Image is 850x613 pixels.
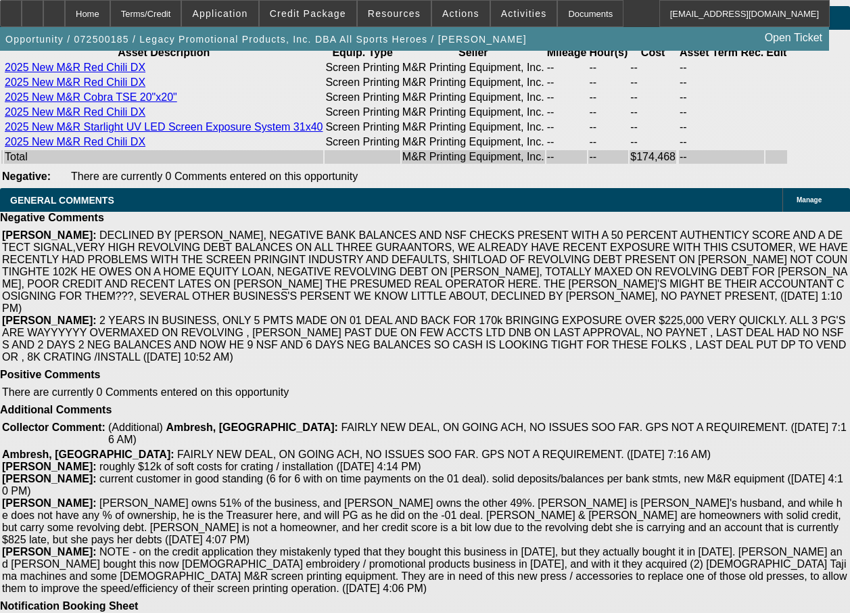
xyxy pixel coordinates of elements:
[402,120,545,134] td: M&R Printing Equipment, Inc.
[10,195,114,206] span: GENERAL COMMENTS
[2,473,97,484] b: [PERSON_NAME]:
[501,8,547,19] span: Activities
[5,121,323,133] a: 2025 New M&R Starlight UV LED Screen Exposure System 31x40
[182,1,258,26] button: Application
[402,150,545,164] td: M&R Printing Equipment, Inc.
[5,34,527,45] span: Opportunity / 072500185 / Legacy Promotional Products, Inc. DBA All Sports Heroes / [PERSON_NAME]
[442,8,479,19] span: Actions
[2,546,847,594] span: NOTE - on the credit application they mistakenly typed that they bought this business in [DATE], ...
[546,135,588,149] td: --
[2,497,843,545] span: [PERSON_NAME] owns 51% of the business, and [PERSON_NAME] owns the other 49%. [PERSON_NAME] is [P...
[680,47,763,58] b: Asset Term Rec.
[679,46,764,60] th: Asset Term Recommendation
[679,106,764,119] td: --
[166,422,338,433] b: Ambresh, [GEOGRAPHIC_DATA]:
[2,315,97,326] b: [PERSON_NAME]:
[5,151,323,163] div: Total
[402,61,545,74] td: M&R Printing Equipment, Inc.
[679,135,764,149] td: --
[589,47,628,58] b: Hour(s)
[5,91,177,103] a: 2025 New M&R Cobra TSE 20"x20"
[71,171,358,182] span: There are currently 0 Comments entered on this opportunity
[765,46,787,60] th: Edit
[432,1,490,26] button: Actions
[2,449,174,460] b: Ambresh, [GEOGRAPHIC_DATA]:
[402,76,545,89] td: M&R Printing Equipment, Inc.
[325,76,400,89] td: Screen Printing
[5,76,145,88] a: 2025 New M&R Red Chili DX
[325,135,400,149] td: Screen Printing
[491,1,557,26] button: Activities
[547,47,587,58] b: Mileage
[546,61,588,74] td: --
[260,1,356,26] button: Credit Package
[402,106,545,119] td: M&R Printing Equipment, Inc.
[588,120,628,134] td: --
[2,229,97,241] b: [PERSON_NAME]:
[630,91,676,104] td: --
[546,150,588,164] td: --
[641,47,665,58] b: Cost
[5,136,145,147] a: 2025 New M&R Red Chili DX
[402,91,545,104] td: M&R Printing Equipment, Inc.
[270,8,346,19] span: Credit Package
[546,120,588,134] td: --
[368,8,421,19] span: Resources
[679,76,764,89] td: --
[325,120,400,134] td: Screen Printing
[679,91,764,104] td: --
[630,135,676,149] td: --
[358,1,431,26] button: Resources
[679,61,764,74] td: --
[402,135,545,149] td: M&R Printing Equipment, Inc.
[2,386,289,398] span: There are currently 0 Comments entered on this opportunity
[2,229,848,314] span: DECLINED BY [PERSON_NAME], NEGATIVE BANK BALANCES AND NSF CHECKS PRESENT WITH A 50 PERCENT AUTHEN...
[108,422,847,445] span: FAIRLY NEW DEAL, ON GOING ACH, NO ISSUES SOO FAR. GPS NOT A REQUIREMENT. ([DATE] 7:16 AM)
[588,76,628,89] td: --
[2,473,843,497] span: current customer in good standing (6 for 6 with on time payments on the 01 deal). solid deposits/...
[177,449,711,460] span: FAIRLY NEW DEAL, ON GOING ACH, NO ISSUES SOO FAR. GPS NOT A REQUIREMENT. ([DATE] 7:16 AM)
[2,461,97,472] b: [PERSON_NAME]:
[588,150,628,164] td: --
[588,135,628,149] td: --
[192,8,247,19] span: Application
[630,106,676,119] td: --
[2,422,105,433] b: Collector Comment:
[630,120,676,134] td: --
[2,497,97,509] b: [PERSON_NAME]:
[5,62,145,73] a: 2025 New M&R Red Chili DX
[325,91,400,104] td: Screen Printing
[588,106,628,119] td: --
[5,106,145,118] a: 2025 New M&R Red Chili DX
[2,171,51,182] b: Negative:
[759,26,828,49] a: Open Ticket
[679,150,764,164] td: --
[99,461,421,472] span: roughly $12k of soft costs for crating / installation ([DATE] 4:14 PM)
[588,61,628,74] td: --
[108,422,163,433] span: (Additional)
[546,106,588,119] td: --
[588,91,628,104] td: --
[325,106,400,119] td: Screen Printing
[630,76,676,89] td: --
[797,196,822,204] span: Manage
[630,150,676,164] td: $174,468
[679,120,764,134] td: --
[630,61,676,74] td: --
[546,76,588,89] td: --
[325,61,400,74] td: Screen Printing
[2,546,97,558] b: [PERSON_NAME]:
[2,315,846,363] span: 2 YEARS IN BUSINESS, ONLY 5 PMTS MADE ON 01 DEAL AND BACK FOR 170k BRINGING EXPOSURE OVER $225,00...
[546,91,588,104] td: --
